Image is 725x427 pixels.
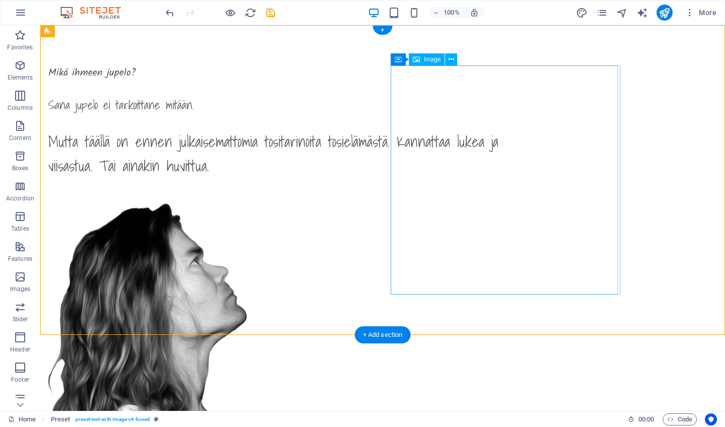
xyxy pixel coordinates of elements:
[8,255,32,263] p: Features
[8,74,33,82] p: Elements
[264,7,276,19] button: save
[628,413,655,425] h6: Session time
[657,5,673,21] button: publish
[265,7,276,19] i: Save (Ctrl+S)
[705,413,717,425] button: Usercentrics
[576,7,588,19] i: Design (Ctrl+Alt+Y)
[11,376,29,384] p: Footer
[424,56,441,62] span: Image
[373,26,392,35] div: +
[645,415,647,423] span: :
[636,7,648,19] i: AI Writer
[74,413,150,425] span: . preset-text-with-image-v4-boxed
[154,416,159,422] i: This element is a customizable preset
[667,413,692,425] span: Code
[681,5,720,21] button: More
[685,8,716,18] span: More
[51,413,159,425] nav: breadcrumb
[616,7,628,19] i: Navigator
[9,134,31,142] p: Content
[13,315,28,323] p: Slider
[636,7,648,19] button: text_generator
[576,7,588,19] button: design
[164,7,176,19] i: Undo: Change image (Ctrl+Z)
[428,7,464,19] button: 100%
[7,43,33,51] p: Favorites
[444,7,460,19] h6: 100%
[355,326,411,343] div: + Add section
[638,413,654,425] span: 00 00
[6,194,34,202] p: Accordion
[470,8,479,17] i: On resize automatically adjust zoom level to fit chosen device.
[8,104,33,112] p: Columns
[10,345,30,353] p: Header
[245,7,256,19] i: Reload page
[659,7,670,19] i: Publish
[663,413,697,425] button: Code
[8,413,36,425] a: Click to cancel selection. Double-click to open Pages
[11,225,29,233] p: Tables
[596,7,608,19] button: pages
[596,7,608,19] i: Pages (Ctrl+Alt+S)
[224,7,236,19] button: Click here to leave preview mode and continue editing
[244,7,256,19] button: reload
[12,164,29,172] p: Boxes
[164,7,176,19] button: undo
[51,413,70,425] span: Click to select. Double-click to edit
[10,285,31,293] p: Images
[616,7,628,19] button: navigator
[58,7,133,19] img: Editor Logo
